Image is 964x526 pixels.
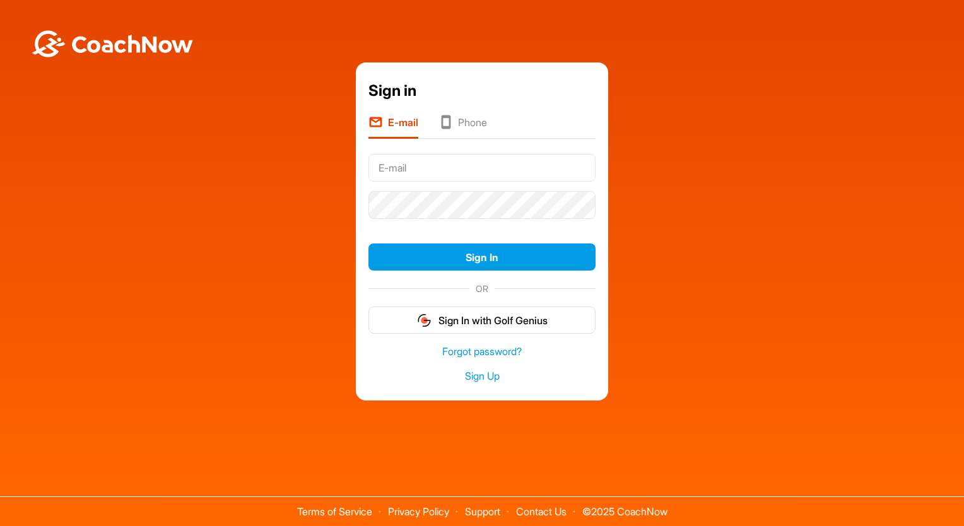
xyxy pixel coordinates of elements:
button: Sign In [368,243,596,271]
li: E-mail [368,115,418,139]
a: Forgot password? [368,344,596,359]
li: Phone [438,115,487,139]
span: OR [469,282,495,295]
a: Terms of Service [297,505,372,518]
img: gg_logo [416,313,432,328]
button: Sign In with Golf Genius [368,307,596,334]
span: © 2025 CoachNow [576,497,674,517]
a: Sign Up [368,369,596,383]
img: BwLJSsUCoWCh5upNqxVrqldRgqLPVwmV24tXu5FoVAoFEpwwqQ3VIfuoInZCoVCoTD4vwADAC3ZFMkVEQFDAAAAAElFTkSuQmCC [30,30,194,57]
a: Contact Us [516,505,567,518]
input: E-mail [368,154,596,182]
a: Support [465,505,500,518]
div: Sign in [368,79,596,102]
a: Privacy Policy [388,505,449,518]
